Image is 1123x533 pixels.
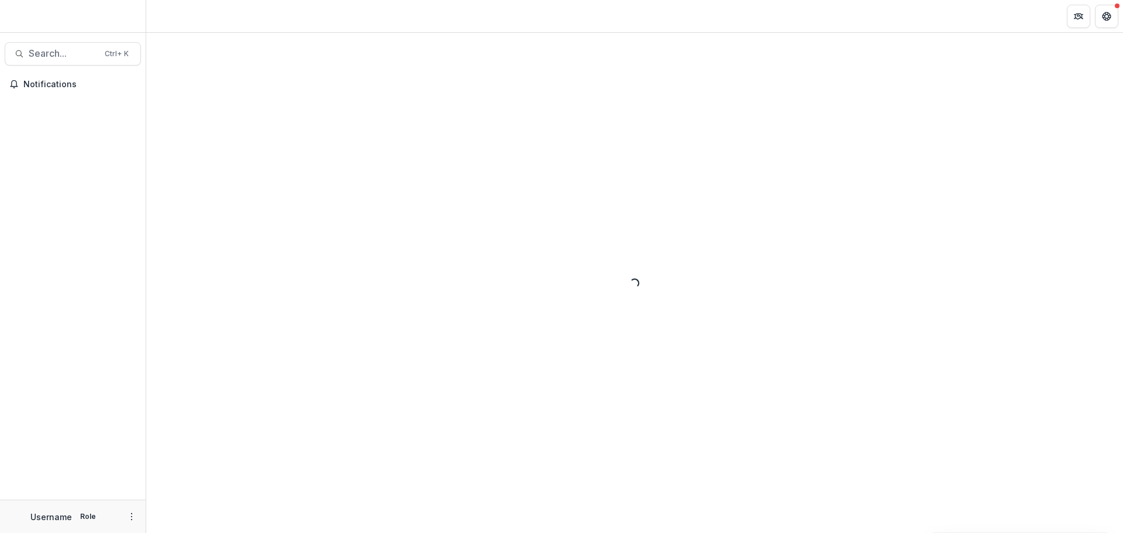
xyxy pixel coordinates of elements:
button: Get Help [1095,5,1118,28]
button: Partners [1067,5,1090,28]
span: Search... [29,48,98,59]
p: Role [77,511,99,522]
button: More [125,510,139,524]
span: Notifications [23,80,136,90]
button: Notifications [5,75,141,94]
button: Search... [5,42,141,66]
p: Username [30,511,72,523]
div: Ctrl + K [102,47,131,60]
